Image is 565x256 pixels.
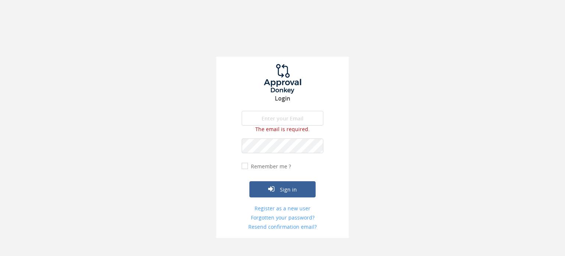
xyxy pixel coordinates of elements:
[242,111,323,126] input: Enter your Email
[242,214,323,221] a: Forgotten your password?
[216,95,349,102] h3: Login
[249,181,316,197] button: Sign in
[242,205,323,212] a: Register as a new user
[255,64,310,94] img: logo.png
[242,223,323,231] a: Resend confirmation email?
[255,126,310,133] span: The email is required.
[249,163,291,170] label: Remember me ?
